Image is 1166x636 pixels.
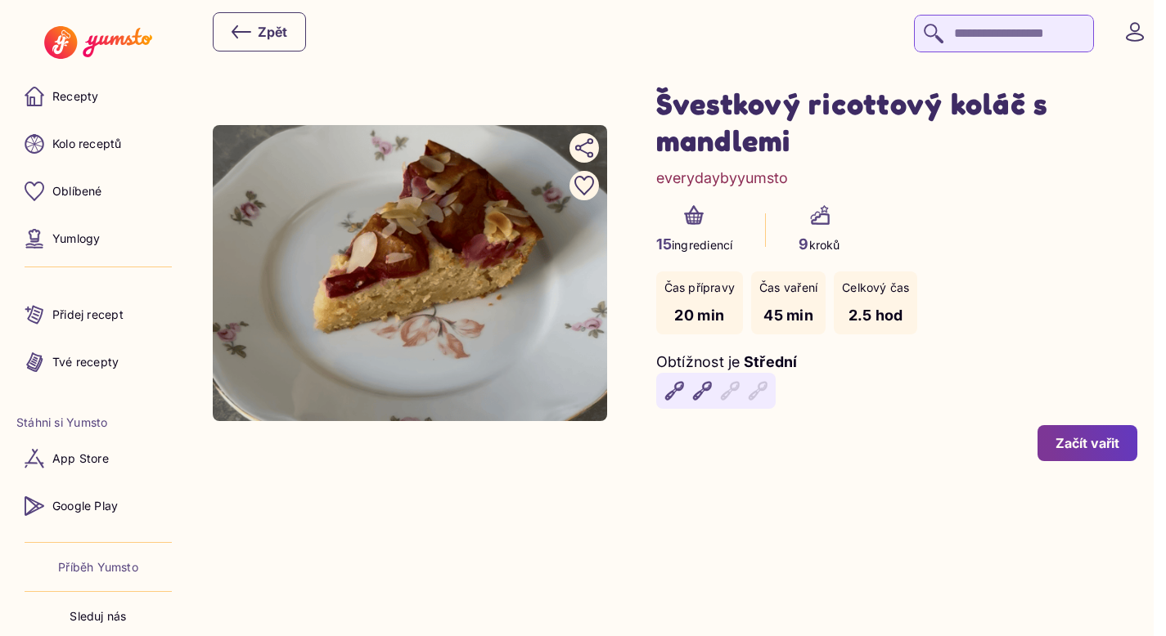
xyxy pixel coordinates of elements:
[799,233,840,255] p: kroků
[232,22,287,42] div: Zpět
[44,26,151,59] img: Yumsto logo
[656,167,788,189] a: everydaybyyumsto
[1038,425,1137,461] button: Začít vařit
[664,280,736,296] p: Čas přípravy
[52,498,118,514] p: Google Play
[842,280,909,296] p: Celkový čas
[656,233,733,255] p: ingrediencí
[16,219,180,258] a: Yumlogy
[656,235,673,253] span: 15
[52,231,100,247] p: Yumlogy
[16,343,180,382] a: Tvé recepty
[656,351,741,373] p: Obtížnost je
[52,450,109,467] p: App Store
[16,414,180,431] li: Stáhni si Yumsto
[763,307,813,324] span: 45 min
[16,295,180,334] a: Přidej recept
[16,124,180,163] a: Kolo receptů
[674,307,724,324] span: 20 min
[52,354,119,370] p: Tvé recepty
[759,280,817,296] p: Čas vaření
[213,125,607,420] img: undefined
[16,439,180,478] a: App Store
[52,183,102,199] p: Oblíbené
[52,136,122,152] p: Kolo receptů
[1056,434,1119,452] div: Začít vařit
[799,235,808,253] span: 9
[744,353,798,370] span: Střední
[58,559,138,576] a: Příběh Yumsto
[656,85,1138,159] h1: Švestkový ricottový koláč s mandlemi
[213,12,306,52] button: Zpět
[52,307,124,323] p: Přidej recept
[70,608,126,625] p: Sleduj nás
[16,486,180,526] a: Google Play
[849,307,903,324] span: 2.5 hod
[16,77,180,116] a: Recepty
[52,88,98,105] p: Recepty
[16,172,180,211] a: Oblíbené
